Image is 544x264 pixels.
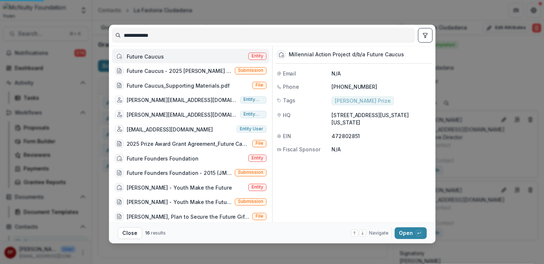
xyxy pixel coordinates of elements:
[126,154,198,162] div: Future Founders Foundation
[126,140,249,147] div: 2025 Prize Award Grant Agreement_Future Caucus (1) (1).pdf
[251,155,263,161] span: Entity
[243,112,263,117] span: Entity user
[335,98,390,104] span: [PERSON_NAME] Prize
[126,198,232,206] div: [PERSON_NAME] - Youth Make the Future - [DATE] - [DATE] Response Fund (2025 Global Response Fund)
[369,230,388,236] span: Navigate
[145,230,150,236] span: 16
[126,81,229,89] div: Future Caucus_Supporting Materials.pdf
[331,146,431,154] p: N/A
[126,125,213,133] div: [EMAIL_ADDRESS][DOMAIN_NAME]
[126,110,237,118] div: [PERSON_NAME][EMAIL_ADDRESS][DOMAIN_NAME]
[331,70,431,77] p: N/A
[282,146,320,154] span: Fiscal Sponsor
[282,111,290,119] span: HQ
[126,183,232,191] div: [PERSON_NAME] - Youth Make the Future
[288,52,404,58] div: Millennial Action Project d/b/a Future Caucus
[251,53,263,59] span: Entity
[282,132,291,140] span: EIN
[238,170,263,175] span: Submission
[126,169,232,176] div: Future Founders Foundation - 2015 (JM 2014 designation )
[394,227,427,239] button: Open
[282,96,295,104] span: Tags
[418,28,432,43] button: toggle filters
[243,97,263,102] span: Entity user
[251,184,263,190] span: Entity
[331,132,431,140] p: 472802851
[282,83,299,91] span: Phone
[117,227,142,239] button: Close
[331,83,431,91] p: [PHONE_NUMBER]
[151,230,166,236] span: results
[126,96,237,104] div: [PERSON_NAME][EMAIL_ADDRESS][DOMAIN_NAME]
[255,214,263,219] span: File
[239,126,263,131] span: Entity user
[238,68,263,73] span: Submission
[331,111,431,127] p: [STREET_ADDRESS][US_STATE][US_STATE]
[126,67,232,74] div: Future Caucus - 2025 [PERSON_NAME] Prize Application
[126,52,164,60] div: Future Caucus
[238,199,263,204] span: Submission
[255,141,263,146] span: File
[126,212,249,220] div: [PERSON_NAME], Plan to Secure the Future Gift, [DATE].pdf
[255,82,263,88] span: File
[282,70,296,77] span: Email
